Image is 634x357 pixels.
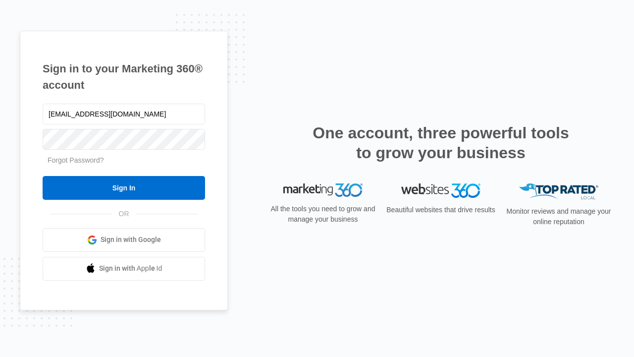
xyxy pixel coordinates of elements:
[310,123,572,163] h2: One account, three powerful tools to grow your business
[283,183,363,197] img: Marketing 360
[43,104,205,124] input: Email
[101,235,161,245] span: Sign in with Google
[43,257,205,281] a: Sign in with Apple Id
[112,209,136,219] span: OR
[43,60,205,93] h1: Sign in to your Marketing 360® account
[519,183,598,200] img: Top Rated Local
[99,263,162,274] span: Sign in with Apple Id
[43,176,205,200] input: Sign In
[401,183,480,198] img: Websites 360
[385,205,496,215] p: Beautiful websites that drive results
[267,204,378,225] p: All the tools you need to grow and manage your business
[48,156,104,164] a: Forgot Password?
[43,228,205,252] a: Sign in with Google
[503,206,614,227] p: Monitor reviews and manage your online reputation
